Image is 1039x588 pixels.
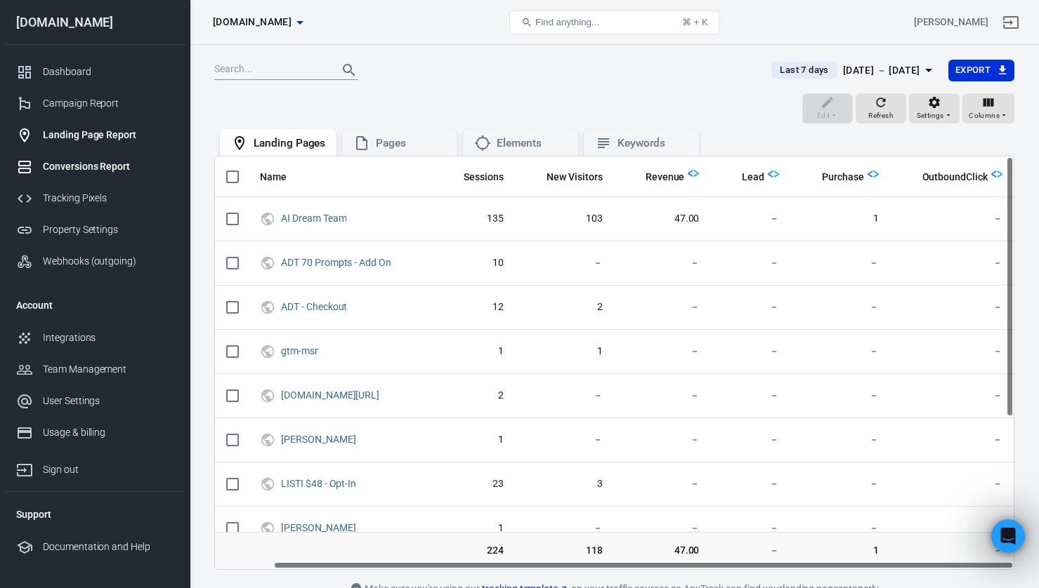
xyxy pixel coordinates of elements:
span: － [901,521,1002,535]
span: － [526,389,603,403]
span: － [526,433,603,447]
span: － [625,389,700,403]
a: Team Management [5,354,185,385]
li: Account [5,288,185,322]
div: [DATE] － [DATE] [843,62,920,79]
a: Webhooks (outgoing) [5,246,185,277]
svg: UTM & Web Traffic [260,343,275,360]
span: － [901,389,1002,403]
a: [DOMAIN_NAME][URL] [281,389,379,401]
svg: UTM & Web Traffic [260,211,275,227]
span: OutboundClick [922,171,988,185]
button: Settings [909,93,960,124]
span: － [625,256,700,270]
span: － [721,212,778,226]
span: － [625,345,700,359]
a: gtm-msr [281,345,318,356]
a: ADT 70 Prompts - Add On [281,257,391,268]
span: － [802,433,879,447]
svg: UTM & Web Traffic [260,255,275,272]
span: 3 [526,477,603,491]
span: － [901,256,1002,270]
button: Refresh [856,93,906,124]
div: Conversions Report [43,159,174,174]
div: Keywords [617,136,688,151]
img: Logo [768,168,779,180]
span: Purchase [822,171,864,185]
span: Name [260,171,305,185]
span: － [721,477,778,491]
span: － [802,389,879,403]
div: Documentation and Help [43,540,174,554]
span: OutboundClick [904,171,988,185]
span: － [802,477,879,491]
svg: UTM & Web Traffic [260,520,275,537]
span: 2 [444,389,504,403]
span: － [625,477,700,491]
div: Landing Page Report [43,128,174,142]
span: Sessions [445,171,504,185]
span: － [721,256,778,270]
span: 1 [526,345,603,359]
svg: UTM & Web Traffic [260,387,275,404]
div: Landing Pages [254,136,325,151]
div: User Settings [43,394,174,408]
span: － [721,544,778,558]
div: ⌘ + K [682,17,708,27]
span: 103 [526,212,603,226]
span: Total revenue calculated by AnyTrack. [646,168,685,185]
span: － [901,544,1002,558]
span: － [526,256,603,270]
a: User Settings [5,385,185,417]
div: Dashboard [43,65,174,79]
input: Search... [214,61,327,79]
span: － [625,433,700,447]
button: [DOMAIN_NAME] [207,9,308,35]
a: Sign out [994,6,1028,39]
span: thecraftedceo.com [213,13,292,31]
span: 1 [444,521,504,535]
div: Tracking Pixels [43,191,174,206]
span: 10 [444,256,504,270]
span: － [802,256,879,270]
img: Logo [868,168,879,180]
a: Tracking Pixels [5,182,185,214]
span: Last 7 days [774,63,834,77]
div: Pages [376,136,446,151]
button: Columns [962,93,1014,124]
span: － [721,300,778,314]
a: Sign out [5,448,185,486]
div: Account id: 8SSHn9Ca [914,15,988,29]
a: Conversions Report [5,151,185,182]
svg: UTM & Web Traffic [260,476,275,493]
span: － [526,521,603,535]
span: － [802,521,879,535]
span: － [901,300,1002,314]
div: Elements [497,136,567,151]
span: thecraftedceo.com/ella1-e03ea1f1-6c786d27 [281,390,381,400]
span: 135 [444,212,504,226]
span: Find anything... [535,17,599,27]
span: Total revenue calculated by AnyTrack. [627,168,685,185]
span: － [721,389,778,403]
span: Columns [969,109,1000,122]
a: LISTI $48 - Opt-In [281,478,356,489]
span: 1 [802,544,879,558]
a: Usage & billing [5,417,185,448]
span: Sessions [464,171,504,185]
span: － [901,212,1002,226]
span: 23 [444,477,504,491]
a: Dashboard [5,56,185,88]
svg: UTM & Web Traffic [260,432,275,448]
span: 47.00 [625,544,700,558]
span: 118 [526,544,603,558]
div: Property Settings [43,222,174,237]
div: scrollable content [215,156,1014,569]
div: [DOMAIN_NAME] [5,16,185,29]
div: Webhooks (outgoing) [43,254,174,269]
span: Lead [724,171,764,185]
span: Lead [742,171,764,185]
svg: UTM & Web Traffic [260,299,275,316]
div: Team Management [43,362,174,377]
span: － [721,521,778,535]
